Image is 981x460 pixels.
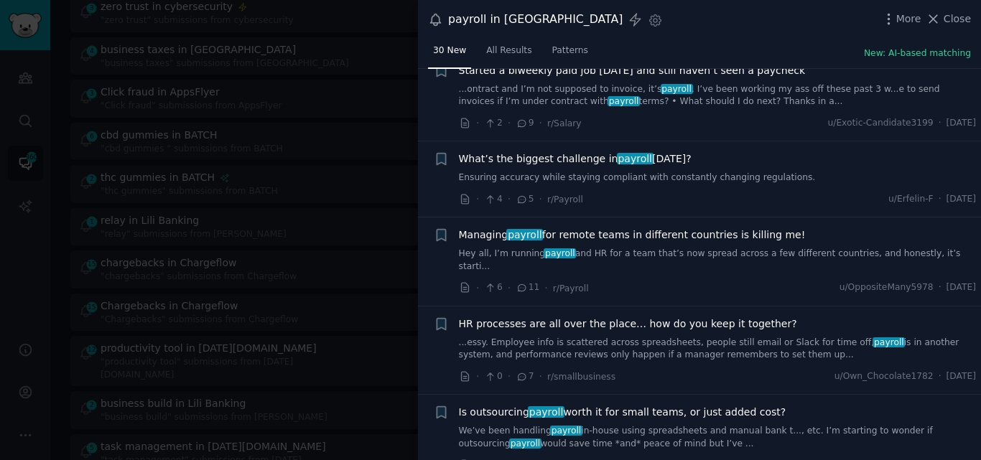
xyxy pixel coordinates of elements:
[864,47,971,60] button: New: AI-based matching
[840,281,934,294] span: u/OppositeMany5978
[428,39,471,69] a: 30 New
[617,153,654,164] span: payroll
[476,116,479,131] span: ·
[926,11,971,27] button: Close
[506,229,543,240] span: payroll
[459,316,797,332] a: HR processes are all over the place… how do you keep it together?
[528,406,564,418] span: payroll
[484,193,502,206] span: 4
[608,96,640,106] span: payroll
[873,337,905,347] span: payroll
[459,405,786,420] span: Is outsourcing worth it for small teams, or just added cost?
[516,193,534,206] span: 5
[448,11,623,29] div: payroll in [GEOGRAPHIC_DATA]
[484,117,502,130] span: 2
[661,84,693,94] span: payroll
[939,193,942,206] span: ·
[484,370,502,383] span: 0
[888,193,934,206] span: u/Erfelin-F
[459,151,692,166] a: What’s the biggest challenge inpayroll[DATE]?
[484,281,502,294] span: 6
[834,370,934,383] span: u/Own_Chocolate1782
[516,281,539,294] span: 11
[459,172,977,184] a: Ensuring accuracy while staying compliant with constantly changing regulations.
[547,39,593,69] a: Patterns
[947,193,976,206] span: [DATE]
[509,438,541,449] span: payroll
[547,118,582,128] span: r/Salary
[552,44,588,57] span: Patterns
[539,369,542,384] span: ·
[539,116,542,131] span: ·
[476,281,479,296] span: ·
[947,117,976,130] span: [DATE]
[459,405,786,420] a: Is outsourcingpayrollworth it for small teams, or just added cost?
[939,281,942,294] span: ·
[947,370,976,383] span: [DATE]
[481,39,536,69] a: All Results
[459,227,806,243] a: Managingpayrollfor remote teams in different countries is killing me!
[459,227,806,243] span: Managing for remote teams in different countries is killing me!
[547,194,583,205] span: r/Payroll
[516,117,534,130] span: 9
[459,425,977,450] a: We’ve been handlingpayrollin-house using spreadsheets and manual bank t..., etc. I’m starting to ...
[550,426,582,436] span: payroll
[459,337,977,362] a: ...essy. Employee info is scattered across spreadsheets, people still email or Slack for time off...
[881,11,921,27] button: More
[476,192,479,207] span: ·
[459,83,977,108] a: ...ontract and I’m not supposed to invoice, it’spayroll. I’ve been working my ass off these past ...
[476,369,479,384] span: ·
[508,369,511,384] span: ·
[547,372,615,382] span: r/smallbusiness
[539,192,542,207] span: ·
[508,192,511,207] span: ·
[516,370,534,383] span: 7
[433,44,466,57] span: 30 New
[947,281,976,294] span: [DATE]
[944,11,971,27] span: Close
[508,116,511,131] span: ·
[553,283,589,294] span: r/Payroll
[827,117,933,130] span: u/Exotic-Candidate3199
[896,11,921,27] span: More
[939,117,942,130] span: ·
[486,44,531,57] span: All Results
[939,370,942,383] span: ·
[459,151,692,166] span: What’s the biggest challenge in [DATE]?
[508,281,511,296] span: ·
[459,63,806,78] a: Started a biweekly paid job [DATE] and still haven’t seen a paycheck
[459,248,977,273] a: Hey all, I’m runningpayrolland HR for a team that’s now spread across a few different countries, ...
[544,281,547,296] span: ·
[544,248,576,258] span: payroll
